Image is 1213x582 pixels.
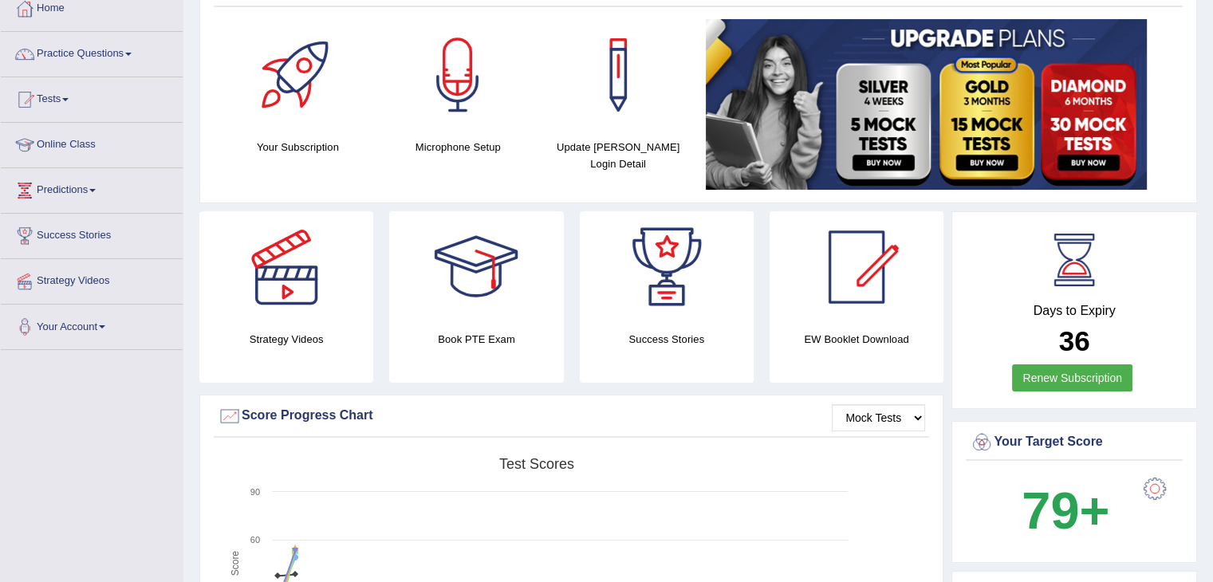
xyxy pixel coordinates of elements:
[218,404,925,428] div: Score Progress Chart
[230,551,241,576] tspan: Score
[199,331,373,348] h4: Strategy Videos
[970,304,1179,318] h4: Days to Expiry
[1,214,183,254] a: Success Stories
[1,123,183,163] a: Online Class
[250,535,260,545] text: 60
[1012,364,1132,391] a: Renew Subscription
[499,456,574,472] tspan: Test scores
[1059,325,1090,356] b: 36
[250,487,260,497] text: 90
[1,305,183,344] a: Your Account
[580,331,754,348] h4: Success Stories
[1,32,183,72] a: Practice Questions
[1,168,183,208] a: Predictions
[770,331,943,348] h4: EW Booklet Download
[706,19,1147,190] img: small5.jpg
[1,259,183,299] a: Strategy Videos
[1,77,183,117] a: Tests
[386,139,530,155] h4: Microphone Setup
[389,331,563,348] h4: Book PTE Exam
[1022,482,1109,540] b: 79+
[970,431,1179,454] div: Your Target Score
[546,139,691,172] h4: Update [PERSON_NAME] Login Detail
[226,139,370,155] h4: Your Subscription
